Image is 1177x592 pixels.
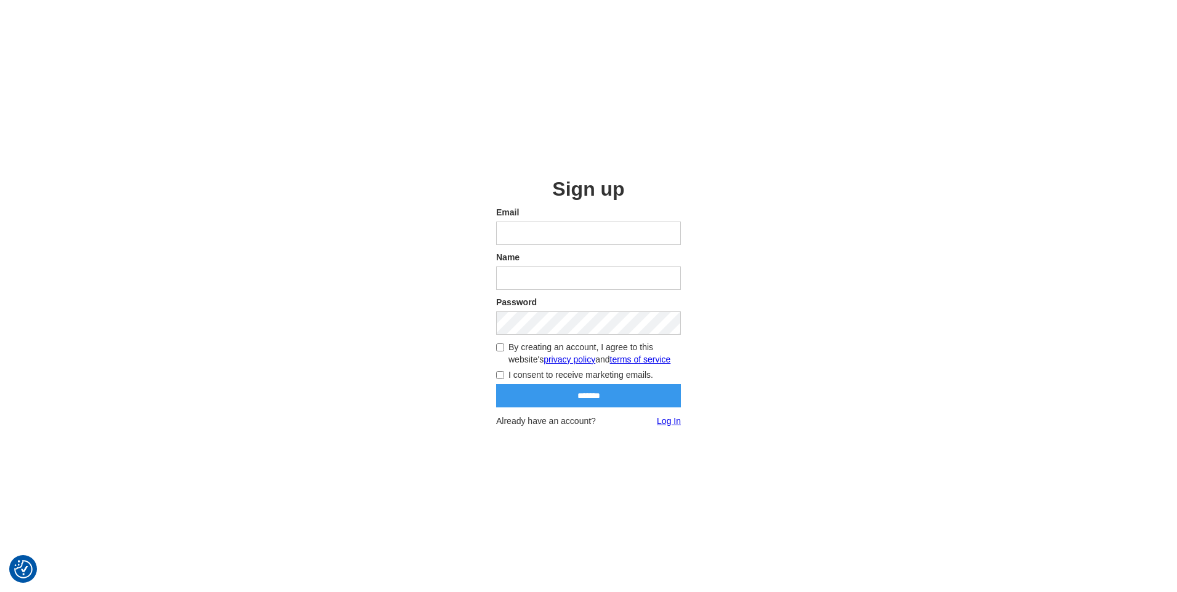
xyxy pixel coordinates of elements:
h2: Sign up [496,178,681,200]
img: Revisit consent button [14,560,33,578]
span: Already have an account? [496,415,596,427]
a: terms of service [610,353,671,366]
label: Email [496,206,681,218]
input: I consent to receive marketing emails. [496,371,504,379]
label: Name [496,251,681,263]
button: Consent Preferences [14,560,33,578]
input: By creating an account, I agree to this website'sprivacy policyandterms of service [496,343,504,351]
span: I consent to receive marketing emails. [508,369,653,381]
a: Log In [657,415,681,427]
a: privacy policy [544,353,595,366]
span: By creating an account, I agree to this website's and [508,341,681,366]
label: Password [496,296,681,308]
